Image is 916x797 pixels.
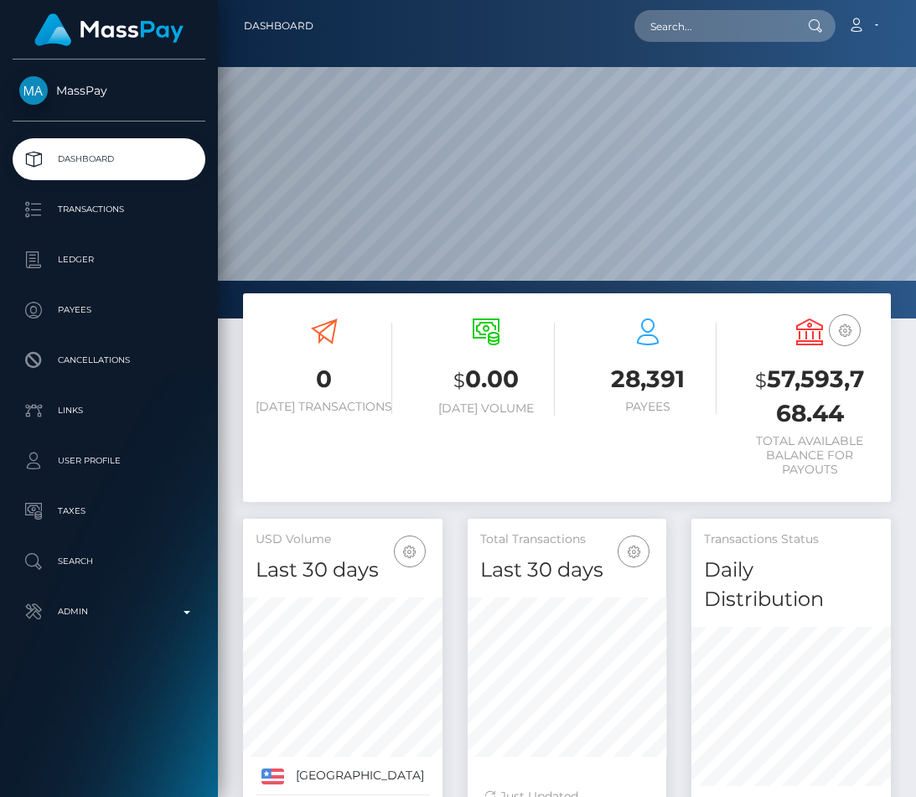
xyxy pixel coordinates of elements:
p: Links [19,398,199,423]
p: Payees [19,298,199,323]
img: US.png [261,769,284,784]
span: MassPay [13,83,205,98]
img: MassPay [19,76,48,105]
h3: 0.00 [417,363,554,397]
h4: Daily Distribution [704,556,878,614]
h5: Total Transactions [480,531,655,548]
p: Dashboard [19,147,199,172]
td: [GEOGRAPHIC_DATA] [290,757,430,795]
a: Links [13,390,205,432]
img: MassPay Logo [34,13,184,46]
h5: Transactions Status [704,531,878,548]
h3: 57,593,768.44 [742,363,878,430]
p: User Profile [19,448,199,474]
p: Admin [19,599,199,624]
p: Transactions [19,197,199,222]
a: Transactions [13,189,205,230]
a: Ledger [13,239,205,281]
p: Search [19,549,199,574]
h3: 28,391 [580,363,717,396]
small: $ [453,369,465,392]
a: Cancellations [13,339,205,381]
h4: Last 30 days [256,556,430,585]
h5: USD Volume [256,531,430,548]
h6: Total Available Balance for Payouts [742,434,878,476]
p: Cancellations [19,348,199,373]
a: Dashboard [13,138,205,180]
a: Taxes [13,490,205,532]
h6: [DATE] Transactions [256,400,392,414]
h4: Last 30 days [480,556,655,585]
h6: [DATE] Volume [417,401,554,416]
a: Admin [13,591,205,633]
input: Search... [634,10,792,42]
a: User Profile [13,440,205,482]
h3: 0 [256,363,392,396]
p: Ledger [19,247,199,272]
h6: Payees [580,400,717,414]
a: Payees [13,289,205,331]
small: $ [755,369,767,392]
a: Dashboard [244,8,313,44]
a: Search [13,541,205,582]
p: Taxes [19,499,199,524]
